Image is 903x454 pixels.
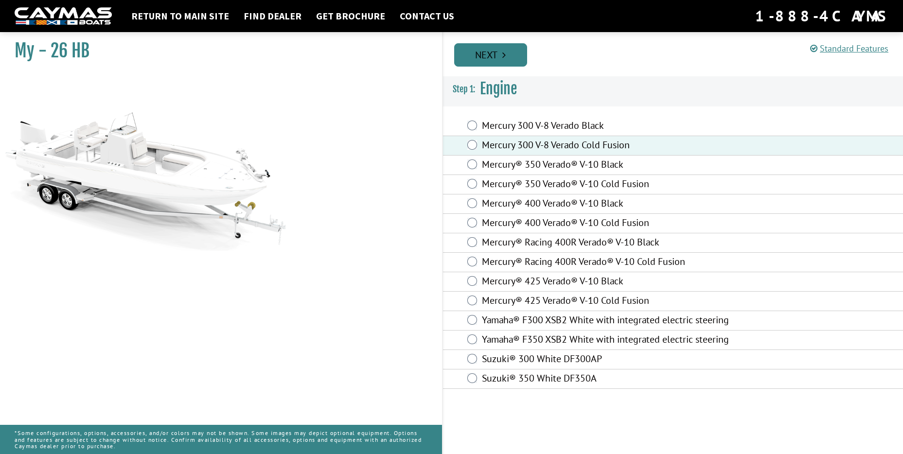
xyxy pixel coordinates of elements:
[454,43,527,67] a: Next
[755,5,888,27] div: 1-888-4CAYMAS
[482,158,735,173] label: Mercury® 350 Verado® V-10 Black
[482,333,735,348] label: Yamaha® F350 XSB2 White with integrated electric steering
[482,236,735,250] label: Mercury® Racing 400R Verado® V-10 Black
[482,178,735,192] label: Mercury® 350 Verado® V-10 Cold Fusion
[482,295,735,309] label: Mercury® 425 Verado® V-10 Cold Fusion
[482,120,735,134] label: Mercury 300 V-8 Verado Black
[482,275,735,289] label: Mercury® 425 Verado® V-10 Black
[482,217,735,231] label: Mercury® 400 Verado® V-10 Cold Fusion
[15,40,418,62] h1: My - 26 HB
[482,139,735,153] label: Mercury 300 V-8 Verado Cold Fusion
[15,425,427,454] p: *Some configurations, options, accessories, and/or colors may not be shown. Some images may depic...
[482,197,735,211] label: Mercury® 400 Verado® V-10 Black
[126,10,234,22] a: Return to main site
[482,256,735,270] label: Mercury® Racing 400R Verado® V-10 Cold Fusion
[810,43,888,54] a: Standard Features
[482,353,735,367] label: Suzuki® 300 White DF300AP
[482,314,735,328] label: Yamaha® F300 XSB2 White with integrated electric steering
[15,7,112,25] img: white-logo-c9c8dbefe5ff5ceceb0f0178aa75bf4bb51f6bca0971e226c86eb53dfe498488.png
[311,10,390,22] a: Get Brochure
[482,372,735,386] label: Suzuki® 350 White DF350A
[395,10,459,22] a: Contact Us
[239,10,306,22] a: Find Dealer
